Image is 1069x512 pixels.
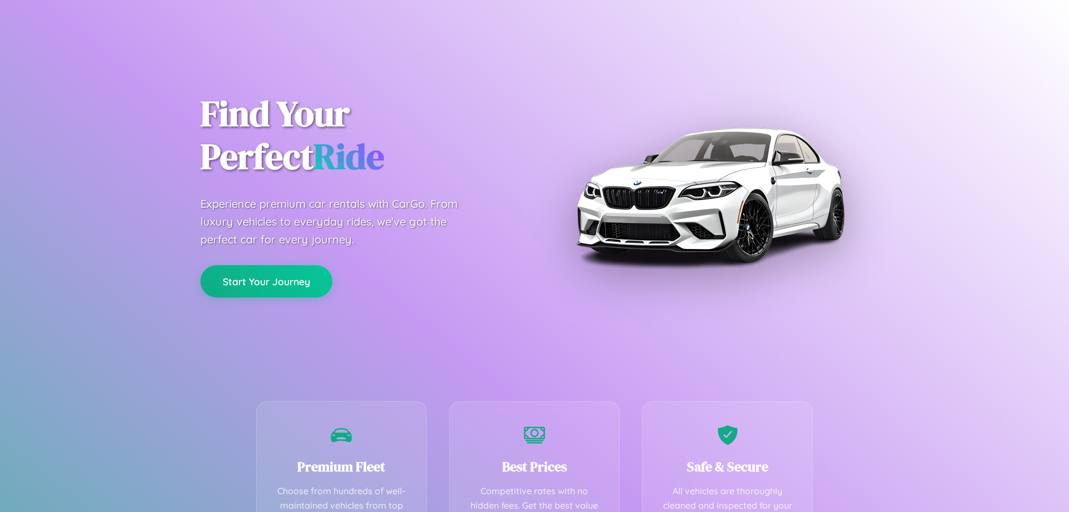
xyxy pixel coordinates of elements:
[659,457,796,476] h3: Safe & Secure
[200,195,479,248] p: Experience premium car rentals with CarGo. From luxury vehicles to everyday rides, we've got the ...
[571,56,849,334] img: Premium BMW car rental vehicle
[200,265,332,298] button: Start Your Journey
[273,457,410,476] h3: Premium Fleet
[200,92,518,178] h1: Find Your Perfect
[467,457,603,476] h3: Best Prices
[313,132,384,181] span: Ride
